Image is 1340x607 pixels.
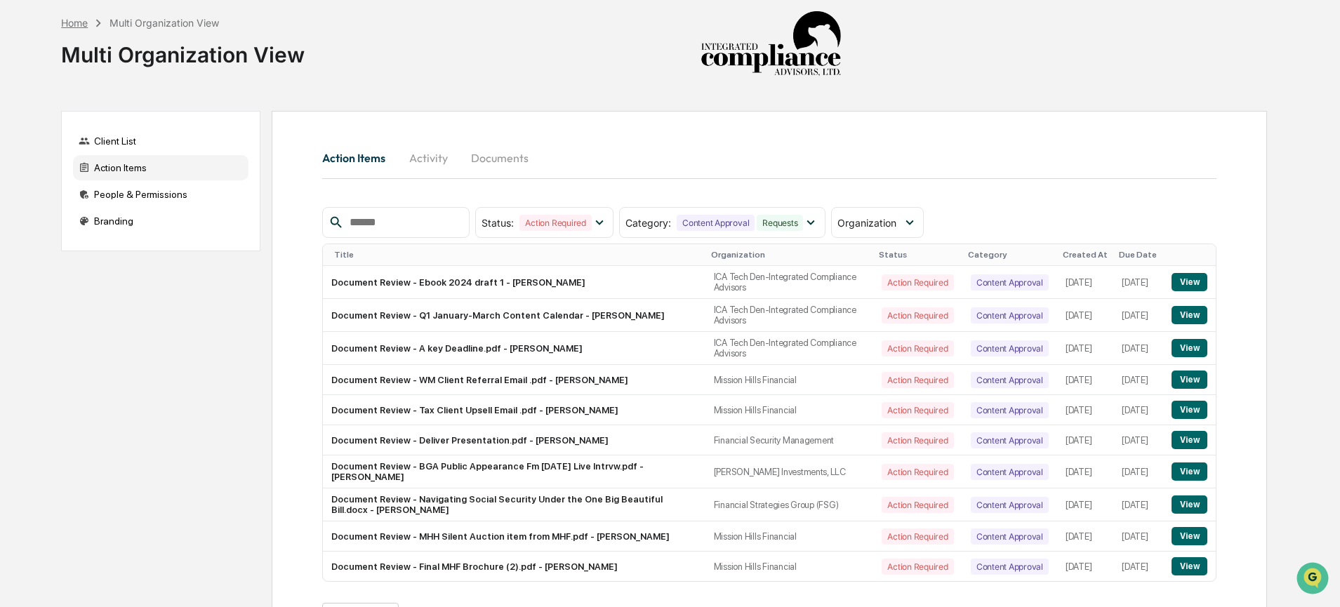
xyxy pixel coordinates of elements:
[61,31,305,67] div: Multi Organization View
[323,521,705,552] td: Document Review - MHH Silent Auction item from MHF.pdf - [PERSON_NAME]
[323,332,705,365] td: Document Review - A key Deadline.pdf - [PERSON_NAME]
[971,274,1049,291] div: Content Approval
[110,17,219,29] div: Multi Organization View
[1113,299,1163,332] td: [DATE]
[61,17,88,29] div: Home
[1057,425,1113,455] td: [DATE]
[48,107,230,121] div: Start new chat
[1057,365,1113,395] td: [DATE]
[14,205,25,216] div: 🔎
[837,217,896,229] span: Organization
[323,425,705,455] td: Document Review - Deliver Presentation.pdf - [PERSON_NAME]
[1113,552,1163,581] td: [DATE]
[971,528,1049,545] div: Content Approval
[482,217,514,229] span: Status :
[8,198,94,223] a: 🔎Data Lookup
[140,238,170,248] span: Pylon
[323,488,705,521] td: Document Review - Navigating Social Security Under the One Big Beautiful Bill.docx - [PERSON_NAME]
[705,425,874,455] td: Financial Security Management
[99,237,170,248] a: Powered byPylon
[1057,521,1113,552] td: [DATE]
[1057,488,1113,521] td: [DATE]
[1113,395,1163,425] td: [DATE]
[1057,266,1113,299] td: [DATE]
[28,204,88,218] span: Data Lookup
[705,332,874,365] td: ICA Tech Den-Integrated Compliance Advisors
[711,250,868,260] div: Organization
[1113,521,1163,552] td: [DATE]
[971,340,1049,356] div: Content Approval
[460,141,540,175] button: Documents
[625,217,671,229] span: Category :
[882,307,953,323] div: Action Required
[73,182,248,207] div: People & Permissions
[73,208,248,234] div: Branding
[1113,488,1163,521] td: [DATE]
[73,128,248,154] div: Client List
[705,488,874,521] td: Financial Strategies Group (FSG)
[323,365,705,395] td: Document Review - WM Client Referral Email .pdf - [PERSON_NAME]
[882,464,953,480] div: Action Required
[882,402,953,418] div: Action Required
[879,250,956,260] div: Status
[1063,250,1108,260] div: Created At
[677,215,755,231] div: Content Approval
[1172,401,1207,419] button: View
[1172,306,1207,324] button: View
[1113,332,1163,365] td: [DATE]
[1172,371,1207,389] button: View
[705,395,874,425] td: Mission Hills Financial
[1172,527,1207,545] button: View
[1172,339,1207,357] button: View
[705,552,874,581] td: Mission Hills Financial
[1057,552,1113,581] td: [DATE]
[971,372,1049,388] div: Content Approval
[882,528,953,545] div: Action Required
[1172,273,1207,291] button: View
[882,274,953,291] div: Action Required
[882,432,953,448] div: Action Required
[1172,495,1207,514] button: View
[971,559,1049,575] div: Content Approval
[1113,455,1163,488] td: [DATE]
[48,121,178,133] div: We're available if you need us!
[971,402,1049,418] div: Content Approval
[1057,299,1113,332] td: [DATE]
[8,171,96,196] a: 🖐️Preclearance
[334,250,700,260] div: Title
[397,141,460,175] button: Activity
[1113,266,1163,299] td: [DATE]
[705,299,874,332] td: ICA Tech Den-Integrated Compliance Advisors
[323,266,705,299] td: Document Review - Ebook 2024 draft 1 - [PERSON_NAME]
[1172,431,1207,449] button: View
[882,559,953,575] div: Action Required
[73,155,248,180] div: Action Items
[705,455,874,488] td: [PERSON_NAME] Investments, LLC
[971,432,1049,448] div: Content Approval
[1295,561,1333,599] iframe: Open customer support
[757,215,803,231] div: Requests
[882,340,953,356] div: Action Required
[14,178,25,189] div: 🖐️
[1172,557,1207,575] button: View
[968,250,1052,260] div: Category
[701,11,841,77] img: Integrated Compliance Advisors
[323,552,705,581] td: Document Review - Final MHF Brochure (2).pdf - [PERSON_NAME]
[705,365,874,395] td: Mission Hills Financial
[14,29,256,52] p: How can we help?
[882,497,953,513] div: Action Required
[102,178,113,189] div: 🗄️
[323,455,705,488] td: Document Review - BGA Public Appearance Fm [DATE] Live Intrvw.pdf - [PERSON_NAME]
[1113,425,1163,455] td: [DATE]
[705,521,874,552] td: Mission Hills Financial
[971,464,1049,480] div: Content Approval
[1113,365,1163,395] td: [DATE]
[1057,455,1113,488] td: [DATE]
[323,299,705,332] td: Document Review - Q1 January-March Content Calendar - [PERSON_NAME]
[1057,332,1113,365] td: [DATE]
[96,171,180,196] a: 🗄️Attestations
[1172,462,1207,481] button: View
[322,141,1216,175] div: activity tabs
